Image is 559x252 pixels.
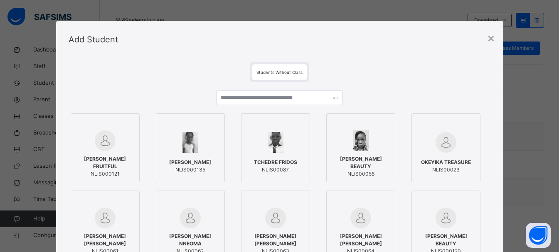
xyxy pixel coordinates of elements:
[246,232,305,247] span: [PERSON_NAME] [PERSON_NAME]
[169,166,211,174] span: NLIS000135
[416,232,476,247] span: [PERSON_NAME] BEAUTY
[421,166,471,174] span: NLIS00023
[75,170,135,178] span: NLIS000121
[526,223,551,248] button: Open asap
[350,208,371,228] img: default.svg
[487,29,495,46] div: ×
[436,132,456,153] img: default.svg
[268,132,283,153] img: NLIS00087.png
[353,130,369,151] img: NLIS00056.png
[75,155,135,170] span: [PERSON_NAME] FRUITFUL
[69,34,118,44] span: Add Student
[436,208,456,228] img: default.svg
[254,166,297,174] span: NLIS00087
[169,159,211,166] span: [PERSON_NAME]
[75,232,135,247] span: [PERSON_NAME] [PERSON_NAME]
[182,132,198,153] img: NLIS000135.png
[331,170,391,178] span: NLIS00056
[160,232,220,247] span: [PERSON_NAME] NNEOMA
[254,159,297,166] span: TCHEDRE FRIDOS
[95,130,116,151] img: default.svg
[421,159,471,166] span: OKEYIKA TREASURE
[265,208,286,228] img: default.svg
[331,155,391,170] span: [PERSON_NAME] BEAUTY
[256,70,303,75] span: Students Without Class
[331,232,391,247] span: [PERSON_NAME] [PERSON_NAME]
[180,208,201,228] img: default.svg
[95,208,116,228] img: default.svg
